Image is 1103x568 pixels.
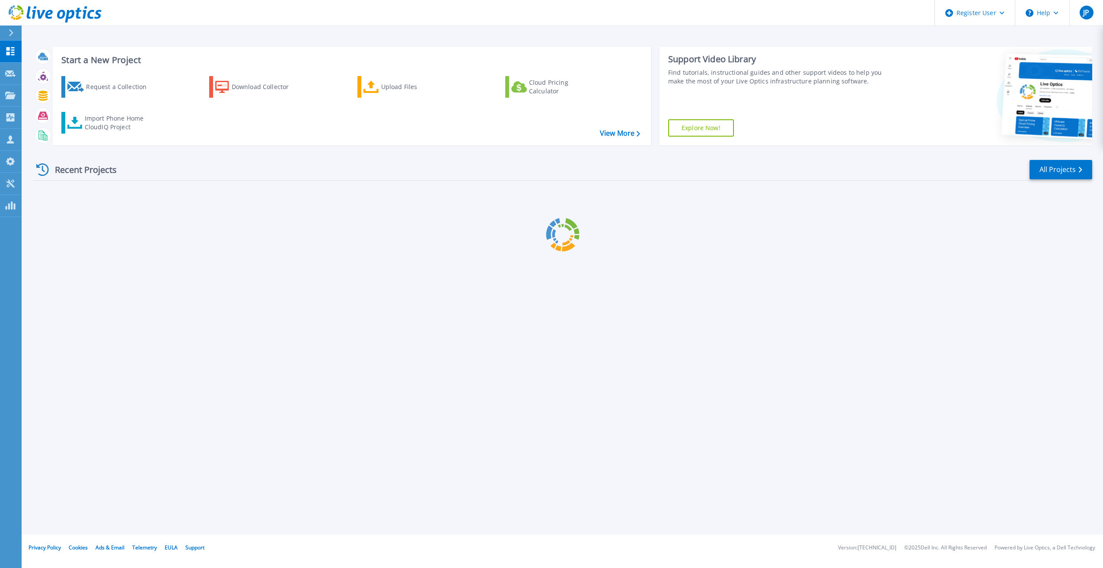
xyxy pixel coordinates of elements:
[600,129,640,137] a: View More
[381,78,450,96] div: Upload Files
[904,545,987,551] li: © 2025 Dell Inc. All Rights Reserved
[1030,160,1092,179] a: All Projects
[505,76,602,98] a: Cloud Pricing Calculator
[86,78,155,96] div: Request a Collection
[61,55,640,65] h3: Start a New Project
[165,544,178,551] a: EULA
[85,114,152,131] div: Import Phone Home CloudIQ Project
[33,159,128,180] div: Recent Projects
[209,76,306,98] a: Download Collector
[995,545,1095,551] li: Powered by Live Optics, a Dell Technology
[1083,9,1089,16] span: JP
[357,76,454,98] a: Upload Files
[232,78,301,96] div: Download Collector
[529,78,598,96] div: Cloud Pricing Calculator
[668,119,734,137] a: Explore Now!
[69,544,88,551] a: Cookies
[185,544,204,551] a: Support
[668,54,892,65] div: Support Video Library
[61,76,158,98] a: Request a Collection
[838,545,896,551] li: Version: [TECHNICAL_ID]
[96,544,124,551] a: Ads & Email
[132,544,157,551] a: Telemetry
[29,544,61,551] a: Privacy Policy
[668,68,892,86] div: Find tutorials, instructional guides and other support videos to help you make the most of your L...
